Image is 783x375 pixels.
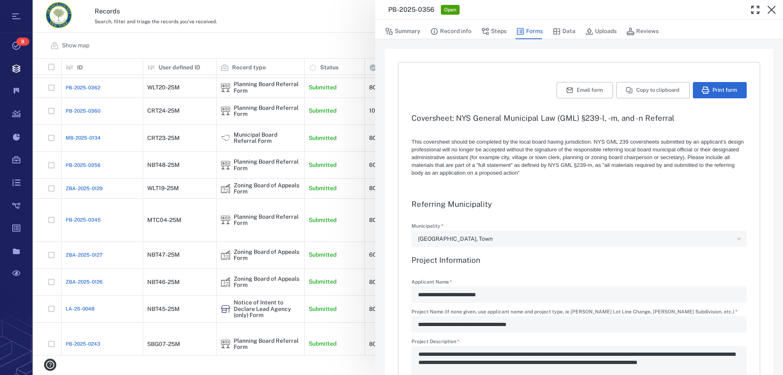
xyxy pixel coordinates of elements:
button: Toggle Fullscreen [747,2,763,18]
button: Data [553,24,575,39]
button: Uploads [585,24,617,39]
label: Project Name (if none given, use applicant name and project type, ie [PERSON_NAME] Lot Line Chang... [411,309,747,316]
button: Summary [385,24,420,39]
div: [GEOGRAPHIC_DATA], Town [418,234,734,244]
span: Help [18,6,35,13]
button: Copy to clipboard [616,82,690,98]
label: Municipality [411,224,747,231]
label: Applicant Name [411,280,747,286]
label: Project Description [411,339,747,346]
span: This coversheet should be completed by the local board having jurisdiction. NYS GML 239 covershee... [411,139,744,176]
button: Email form [557,82,613,98]
button: Steps [481,24,507,39]
button: Forms [516,24,543,39]
h3: Coversheet: NYS General Municipal Law (GML) §239-l, -m, and -n Referral [411,113,747,123]
span: 8 [16,38,29,46]
div: Applicant Name [411,286,747,303]
button: Print form [693,82,747,98]
h3: Project Information [411,255,747,265]
span: Open [442,7,458,13]
div: Municipality [411,231,747,247]
h3: PB-2025-0356 [388,5,434,15]
button: Record info [430,24,471,39]
h3: Referring Municipality [411,199,747,209]
button: Close [763,2,780,18]
button: Reviews [626,24,659,39]
div: Project Name (if none given, use applicant name and project type, ie Smith Lot Line Change, Jones... [411,316,747,333]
